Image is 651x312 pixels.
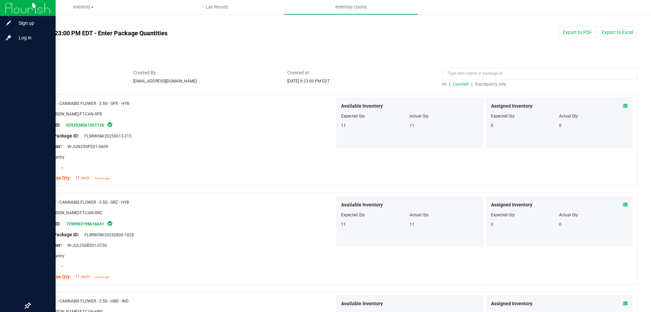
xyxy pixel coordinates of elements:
[35,133,79,139] span: Original Package ID:
[64,144,108,149] span: W-JUN25GPE01-0609
[326,4,376,10] span: Inventory Counts
[5,20,12,26] inline-svg: Sign up
[442,68,637,79] input: Type item name or package id
[49,155,64,160] span: Pantry
[341,222,346,227] span: 11
[66,123,104,128] a: 5292938561051135
[491,300,532,307] span: Assigned Inventory
[473,82,506,87] a: Discrepancy only
[341,114,365,118] span: Expected Qty
[410,213,429,217] span: Actual Qty
[52,299,129,304] span: FT - CANNABIS FLOWER - 3.5G - HBG - IND
[30,30,380,37] h4: [DATE] 8:23:00 PM EDT - Enter Package Quantities
[491,221,559,227] div: 0
[66,222,104,226] a: 7298903198616641
[475,82,506,87] span: Discrepancy only
[30,69,123,76] span: Status
[12,19,53,27] span: Sign up
[48,210,102,215] span: [PERSON_NAME]-FT-CAN-GRZ
[559,222,561,227] span: 0
[341,300,383,307] span: Available Inventory
[410,114,429,118] span: Actual Qty
[341,103,383,110] span: Available Inventory
[597,26,637,38] button: Export to Excel
[107,121,113,128] span: In Sync
[410,222,414,227] span: 11
[451,82,471,87] a: Counted
[94,276,110,279] span: 12 hours ago
[559,212,628,218] div: Actual Qty
[491,123,559,129] div: 0
[48,112,102,116] span: [PERSON_NAME]-FT-CAN-GPE
[197,4,238,10] span: Lab Results
[58,264,63,269] span: --
[559,113,628,119] div: Actual Qty
[287,69,432,76] span: Created at
[52,200,129,205] span: FT - CANNABIS FLOWER - 3.5G - GRZ - HYB
[341,123,346,128] span: 11
[491,212,559,218] div: Expected Qty
[64,243,107,248] span: W-JUL25GRZ01-0730
[107,220,113,227] span: In Sync
[75,176,90,180] span: 11 each
[5,34,12,41] inline-svg: Log in
[133,79,197,84] span: [EMAIL_ADDRESS][DOMAIN_NAME]
[12,34,53,42] span: Log in
[35,232,79,237] span: Original Package ID:
[17,4,150,10] span: Inventory
[341,201,383,208] span: Available Inventory
[287,79,330,84] span: [DATE] 8:23:00 PM EDT
[491,201,532,208] span: Assigned Inventory
[58,165,63,170] span: --
[491,103,532,110] span: Assigned Inventory
[471,82,472,87] span: |
[52,101,129,106] span: FT - CANNABIS FLOWER - 3.5G - GPE - HYB
[81,134,132,139] span: FLSRWGM-20250613-215
[453,82,469,87] span: Counted
[49,254,64,258] span: Pantry
[133,69,277,76] span: Created By
[75,274,90,279] span: 11 each
[81,233,134,237] span: FLSRWGM-20250806-1828
[341,213,365,217] span: Expected Qty
[559,123,561,128] span: 0
[558,26,596,38] button: Export to PDF
[491,113,559,119] div: Expected Qty
[94,177,110,180] span: 12 hours ago
[449,82,450,87] span: |
[442,82,449,87] a: All
[442,82,447,87] span: All
[410,123,414,128] span: 11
